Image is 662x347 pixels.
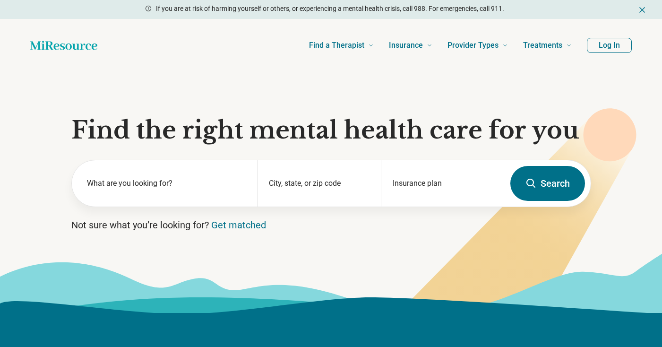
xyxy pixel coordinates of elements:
[510,166,585,201] button: Search
[211,219,266,231] a: Get matched
[389,26,432,64] a: Insurance
[523,26,572,64] a: Treatments
[637,4,647,15] button: Dismiss
[447,39,499,52] span: Provider Types
[156,4,504,14] p: If you are at risk of harming yourself or others, or experiencing a mental health crisis, call 98...
[309,39,364,52] span: Find a Therapist
[523,39,562,52] span: Treatments
[87,178,246,189] label: What are you looking for?
[71,116,591,145] h1: Find the right mental health care for you
[389,39,423,52] span: Insurance
[309,26,374,64] a: Find a Therapist
[30,36,97,55] a: Home page
[71,218,591,232] p: Not sure what you’re looking for?
[447,26,508,64] a: Provider Types
[587,38,632,53] button: Log In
